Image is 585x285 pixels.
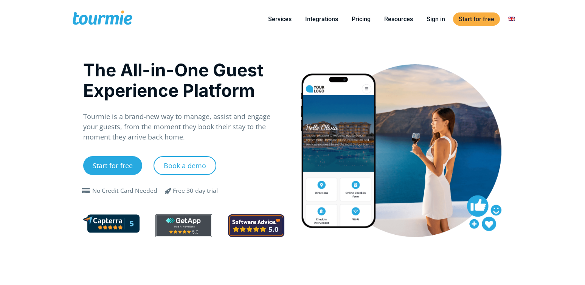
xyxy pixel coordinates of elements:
a: Integrations [299,14,344,24]
a: Start for free [83,156,142,175]
div: Free 30-day trial [173,186,218,195]
div: No Credit Card Needed [92,186,157,195]
p: Tourmie is a brand-new way to manage, assist and engage your guests, from the moment they book th... [83,112,285,142]
span:  [80,188,92,194]
span:  [159,186,177,195]
a: Sign in [421,14,451,24]
h1: The All-in-One Guest Experience Platform [83,60,285,101]
a: Switch to [502,14,520,24]
a: Resources [379,14,419,24]
a: Start for free [453,12,500,26]
a: Pricing [346,14,376,24]
a: Book a demo [154,156,216,175]
a: Services [262,14,297,24]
